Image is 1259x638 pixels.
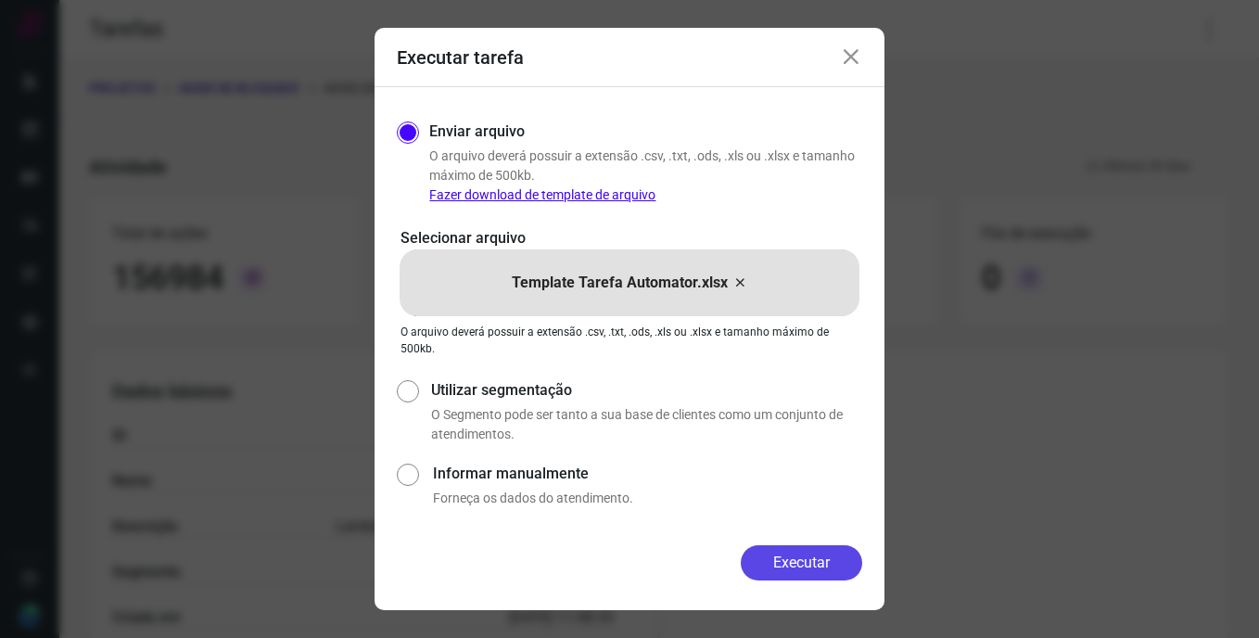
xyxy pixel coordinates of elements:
label: Enviar arquivo [429,121,525,143]
p: Forneça os dados do atendimento. [433,489,862,508]
p: Template Tarefa Automator.xlsx [512,272,728,294]
p: Selecionar arquivo [401,227,858,249]
p: O arquivo deverá possuir a extensão .csv, .txt, .ods, .xls ou .xlsx e tamanho máximo de 500kb. [401,324,858,357]
label: Informar manualmente [433,463,862,485]
p: O arquivo deverá possuir a extensão .csv, .txt, .ods, .xls ou .xlsx e tamanho máximo de 500kb. [429,147,862,205]
p: O Segmento pode ser tanto a sua base de clientes como um conjunto de atendimentos. [431,405,862,444]
button: Executar [741,545,862,581]
h3: Executar tarefa [397,46,524,69]
label: Utilizar segmentação [431,379,862,402]
a: Fazer download de template de arquivo [429,187,655,202]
